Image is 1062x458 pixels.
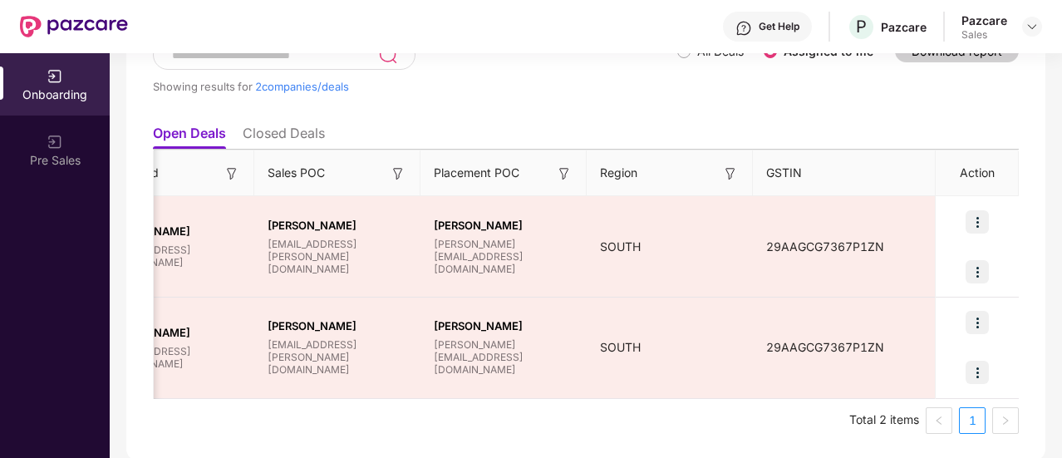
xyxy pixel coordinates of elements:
[926,407,952,434] button: left
[966,210,989,234] img: icon
[587,338,753,357] div: SOUTH
[47,134,63,150] img: svg+xml;base64,PHN2ZyB3aWR0aD0iMjAiIGhlaWdodD0iMjAiIHZpZXdCb3g9IjAgMCAyMCAyMCIgZmlsbD0ibm9uZSIgeG...
[600,164,637,182] span: Region
[47,68,63,85] img: svg+xml;base64,PHN2ZyB3aWR0aD0iMjAiIGhlaWdodD0iMjAiIHZpZXdCb3g9IjAgMCAyMCAyMCIgZmlsbD0ibm9uZSIgeG...
[753,150,936,196] th: GSTIN
[936,150,1019,196] th: Action
[268,164,325,182] span: Sales POC
[722,165,739,182] img: svg+xml;base64,PHN2ZyB3aWR0aD0iMTYiIGhlaWdodD0iMTYiIHZpZXdCb3g9IjAgMCAxNiAxNiIgZmlsbD0ibm9uZSIgeG...
[224,165,240,182] img: svg+xml;base64,PHN2ZyB3aWR0aD0iMTYiIGhlaWdodD0iMTYiIHZpZXdCb3g9IjAgMCAxNiAxNiIgZmlsbD0ibm9uZSIgeG...
[434,338,573,376] span: [PERSON_NAME][EMAIL_ADDRESS][DOMAIN_NAME]
[268,319,407,332] span: [PERSON_NAME]
[378,45,397,65] img: svg+xml;base64,PHN2ZyB3aWR0aD0iMjQiIGhlaWdodD0iMjUiIHZpZXdCb3g9IjAgMCAyNCAyNSIgZmlsbD0ibm9uZSIgeG...
[101,345,241,370] span: [EMAIL_ADDRESS][DOMAIN_NAME]
[753,239,897,254] span: 29AAGCG7367P1ZN
[243,125,325,149] li: Closed Deals
[101,224,241,238] span: [PERSON_NAME]
[1025,20,1039,33] img: svg+xml;base64,PHN2ZyBpZD0iRHJvcGRvd24tMzJ4MzIiIHhtbG5zPSJodHRwOi8vd3d3LnczLm9yZy8yMDAwL3N2ZyIgd2...
[1001,416,1010,426] span: right
[966,311,989,334] img: icon
[434,238,573,275] span: [PERSON_NAME][EMAIL_ADDRESS][DOMAIN_NAME]
[434,219,573,232] span: [PERSON_NAME]
[849,407,919,434] li: Total 2 items
[960,408,985,433] a: 1
[966,260,989,283] img: icon
[20,16,128,37] img: New Pazcare Logo
[268,238,407,275] span: [EMAIL_ADDRESS][PERSON_NAME][DOMAIN_NAME]
[881,19,927,35] div: Pazcare
[434,319,573,332] span: [PERSON_NAME]
[992,407,1019,434] button: right
[434,164,519,182] span: Placement POC
[153,80,677,93] div: Showing results for
[959,407,986,434] li: 1
[255,80,349,93] span: 2 companies/deals
[856,17,867,37] span: P
[961,28,1007,42] div: Sales
[966,361,989,384] img: icon
[153,125,226,149] li: Open Deals
[992,407,1019,434] li: Next Page
[753,340,897,354] span: 29AAGCG7367P1ZN
[556,165,573,182] img: svg+xml;base64,PHN2ZyB3aWR0aD0iMTYiIGhlaWdodD0iMTYiIHZpZXdCb3g9IjAgMCAxNiAxNiIgZmlsbD0ibm9uZSIgeG...
[390,165,406,182] img: svg+xml;base64,PHN2ZyB3aWR0aD0iMTYiIGhlaWdodD0iMTYiIHZpZXdCb3g9IjAgMCAxNiAxNiIgZmlsbD0ibm9uZSIgeG...
[587,238,753,256] div: SOUTH
[934,416,944,426] span: left
[268,219,407,232] span: [PERSON_NAME]
[759,20,799,33] div: Get Help
[268,338,407,376] span: [EMAIL_ADDRESS][PERSON_NAME][DOMAIN_NAME]
[926,407,952,434] li: Previous Page
[101,244,241,268] span: [EMAIL_ADDRESS][DOMAIN_NAME]
[735,20,752,37] img: svg+xml;base64,PHN2ZyBpZD0iSGVscC0zMngzMiIgeG1sbnM9Imh0dHA6Ly93d3cudzMub3JnLzIwMDAvc3ZnIiB3aWR0aD...
[101,326,241,339] span: [PERSON_NAME]
[961,12,1007,28] div: Pazcare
